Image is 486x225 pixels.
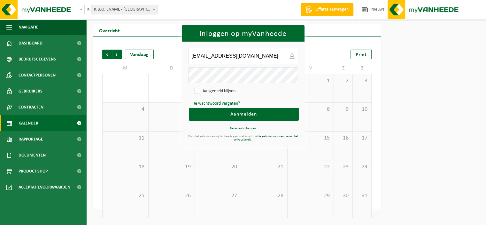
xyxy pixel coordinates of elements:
span: Kalender [19,115,38,131]
div: Door het gebruik van myVanheede gaat u akkoord met . [182,135,305,141]
span: 4 [106,106,145,113]
span: 15 [291,135,330,142]
span: Contracten [19,99,43,115]
span: 26 [152,192,191,199]
a: Offerte aanvragen [301,3,353,16]
span: 24 [356,164,368,171]
div: Vandaag [125,50,154,59]
span: 25 [106,192,145,199]
span: Volgende [112,50,122,59]
a: Print [351,50,372,59]
span: K.B.O. ENAME - OUDENAARDE [85,5,94,14]
span: Aanmelden [230,112,257,117]
span: Product Shop [19,163,48,179]
span: 9 [337,106,349,113]
span: 5 [152,106,191,113]
span: K.B.O. ENAME - OUDENAARDE [91,5,158,14]
span: 3 [356,77,368,84]
a: français [246,127,256,130]
span: 12 [152,135,191,142]
span: 28 [244,192,284,199]
label: Aangemeld blijven [193,86,240,96]
h1: Inloggen op myVanheede [182,25,305,42]
td: V [288,62,334,74]
span: 29 [291,192,330,199]
span: Print [356,52,366,57]
span: 27 [198,192,238,199]
span: 30 [337,192,349,199]
span: Rapportage [19,131,43,147]
span: 11 [106,135,145,142]
span: Vorige [102,50,112,59]
span: Offerte aanvragen [314,6,350,13]
span: 23 [337,164,349,171]
span: Documenten [19,147,46,163]
span: 20 [198,164,238,171]
span: Gebruikers [19,83,42,99]
a: Je wachtwoord vergeten? [194,101,240,106]
span: Dashboard [19,35,42,51]
span: 18 [106,164,145,171]
a: Nederlands [230,127,244,130]
span: 16 [337,135,349,142]
span: 31 [356,192,368,199]
span: K.B.O. ENAME - OUDENAARDE [91,5,157,14]
input: E-mailadres [188,48,298,64]
a: de gebruiksvoorwaarden en het privacybeleid [234,135,298,141]
span: Bedrijfsgegevens [19,51,56,67]
td: M [102,62,149,74]
td: Z [353,62,372,74]
span: 21 [244,164,284,171]
span: K.B.O. ENAME - OUDENAARDE [84,5,85,14]
span: 1 [291,77,330,84]
td: D [149,62,195,74]
span: Navigatie [19,19,38,35]
span: Acceptatievoorwaarden [19,179,70,195]
td: Z [334,62,353,74]
button: Aanmelden [189,108,299,121]
span: Contactpersonen [19,67,56,83]
span: 8 [291,106,330,113]
span: 10 [356,106,368,113]
span: 2 [337,77,349,84]
div: | [182,127,305,130]
h2: Overzicht [93,24,126,36]
span: 22 [291,164,330,171]
span: 17 [356,135,368,142]
span: 19 [152,164,191,171]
